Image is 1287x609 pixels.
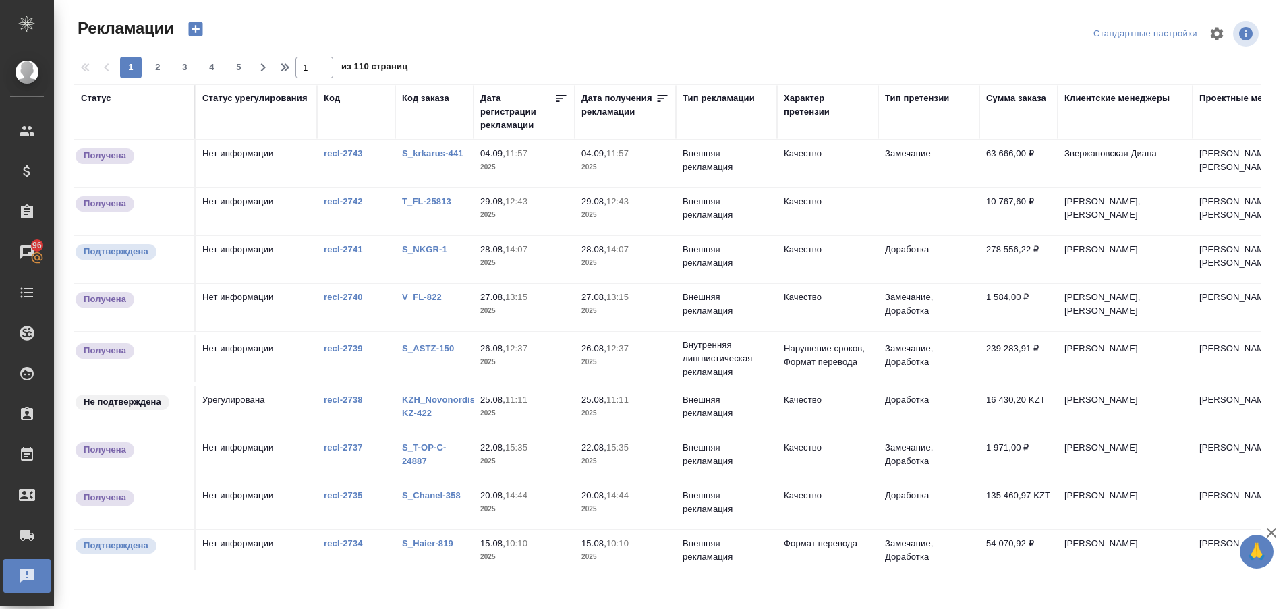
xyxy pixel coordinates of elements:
[84,539,148,552] p: Подтверждена
[683,92,755,105] div: Тип рекламации
[606,490,629,500] p: 14:44
[147,61,169,74] span: 2
[505,292,527,302] p: 13:15
[1201,18,1233,50] span: Настроить таблицу
[1090,24,1201,45] div: split button
[581,208,669,222] p: 2025
[324,538,363,548] a: recl-2734
[202,92,308,105] div: Статус урегулирования
[402,196,451,206] a: T_FL-25813
[324,395,363,405] a: recl-2738
[480,442,505,453] p: 22.08,
[480,395,505,405] p: 25.08,
[878,386,979,434] td: Доработка
[676,482,777,529] td: Внешняя рекламация
[1240,535,1274,569] button: 🙏
[196,434,317,482] td: Нет информации
[1233,21,1261,47] span: Посмотреть информацию
[1058,386,1193,434] td: [PERSON_NAME]
[581,455,669,468] p: 2025
[84,344,126,357] p: Получена
[505,343,527,353] p: 12:37
[581,550,669,564] p: 2025
[84,293,126,306] p: Получена
[581,490,606,500] p: 20.08,
[505,395,527,405] p: 11:11
[979,482,1058,529] td: 135 460,97 KZT
[324,148,363,158] a: recl-2743
[581,244,606,254] p: 28.08,
[324,292,363,302] a: recl-2740
[341,59,407,78] span: из 110 страниц
[480,355,568,369] p: 2025
[777,530,878,577] td: Формат перевода
[196,482,317,529] td: Нет информации
[1058,335,1193,382] td: [PERSON_NAME]
[505,196,527,206] p: 12:43
[676,140,777,187] td: Внешняя рекламация
[402,538,453,548] a: S_Haier-819
[480,161,568,174] p: 2025
[777,434,878,482] td: Качество
[480,455,568,468] p: 2025
[878,140,979,187] td: Замечание
[777,236,878,283] td: Качество
[581,343,606,353] p: 26.08,
[402,490,461,500] a: S_Chanel-358
[402,92,449,105] div: Код заказа
[581,395,606,405] p: 25.08,
[480,292,505,302] p: 27.08,
[784,92,871,119] div: Характер претензии
[324,490,363,500] a: recl-2735
[986,92,1046,105] div: Сумма заказа
[606,244,629,254] p: 14:07
[505,538,527,548] p: 10:10
[402,244,447,254] a: S_NKGR-1
[480,502,568,516] p: 2025
[581,304,669,318] p: 2025
[324,343,363,353] a: recl-2739
[606,395,629,405] p: 11:11
[606,343,629,353] p: 12:37
[979,188,1058,235] td: 10 767,60 ₽
[480,343,505,353] p: 26.08,
[878,284,979,331] td: Замечание, Доработка
[1058,140,1193,187] td: Звержановская Диана
[1058,434,1193,482] td: [PERSON_NAME]
[81,92,111,105] div: Статус
[324,442,363,453] a: recl-2737
[1064,92,1170,105] div: Клиентские менеджеры
[402,292,442,302] a: V_FL-822
[3,235,51,269] a: 96
[480,407,568,420] p: 2025
[1058,482,1193,529] td: [PERSON_NAME]
[480,538,505,548] p: 15.08,
[480,490,505,500] p: 20.08,
[676,386,777,434] td: Внешняя рекламация
[581,407,669,420] p: 2025
[196,188,317,235] td: Нет информации
[174,61,196,74] span: 3
[777,482,878,529] td: Качество
[979,530,1058,577] td: 54 070,92 ₽
[676,434,777,482] td: Внешняя рекламация
[201,57,223,78] button: 4
[581,442,606,453] p: 22.08,
[581,256,669,270] p: 2025
[324,196,363,206] a: recl-2742
[196,530,317,577] td: Нет информации
[505,148,527,158] p: 11:57
[196,386,317,434] td: Урегулирована
[878,530,979,577] td: Замечание, Доработка
[777,386,878,434] td: Качество
[606,538,629,548] p: 10:10
[324,244,363,254] a: recl-2741
[777,140,878,187] td: Качество
[1058,530,1193,577] td: [PERSON_NAME]
[777,188,878,235] td: Качество
[480,148,505,158] p: 04.09,
[878,236,979,283] td: Доработка
[84,245,148,258] p: Подтверждена
[581,355,669,369] p: 2025
[606,196,629,206] p: 12:43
